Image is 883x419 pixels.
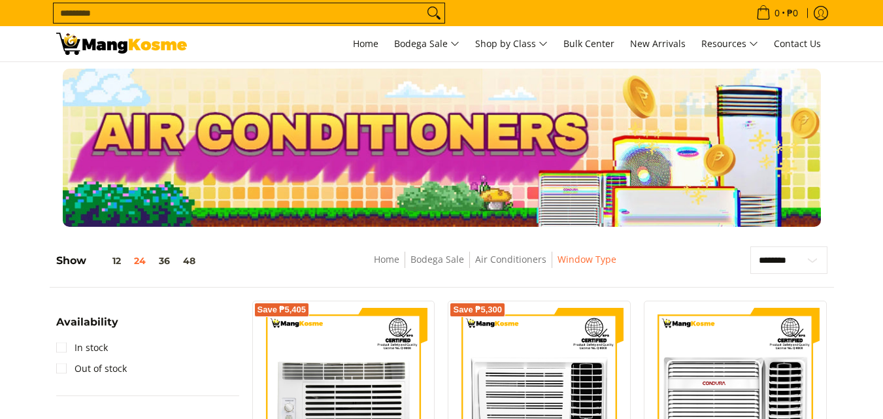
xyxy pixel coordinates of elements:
[695,26,765,61] a: Resources
[394,36,459,52] span: Bodega Sale
[374,253,399,265] a: Home
[424,3,444,23] button: Search
[353,37,378,50] span: Home
[56,317,118,327] span: Availability
[152,256,176,266] button: 36
[624,26,692,61] a: New Arrivals
[284,252,706,281] nav: Breadcrumbs
[774,37,821,50] span: Contact Us
[767,26,827,61] a: Contact Us
[752,6,802,20] span: •
[346,26,385,61] a: Home
[56,254,202,267] h5: Show
[258,306,307,314] span: Save ₱5,405
[557,26,621,61] a: Bulk Center
[56,317,118,337] summary: Open
[773,8,782,18] span: 0
[558,252,616,268] span: Window Type
[475,253,546,265] a: Air Conditioners
[56,33,187,55] img: Bodega Sale Aircon l Mang Kosme: Home Appliances Warehouse Sale Window Type
[701,36,758,52] span: Resources
[176,256,202,266] button: 48
[127,256,152,266] button: 24
[410,253,464,265] a: Bodega Sale
[475,36,548,52] span: Shop by Class
[200,26,827,61] nav: Main Menu
[86,256,127,266] button: 12
[453,306,502,314] span: Save ₱5,300
[388,26,466,61] a: Bodega Sale
[56,358,127,379] a: Out of stock
[630,37,686,50] span: New Arrivals
[469,26,554,61] a: Shop by Class
[563,37,614,50] span: Bulk Center
[56,337,108,358] a: In stock
[785,8,800,18] span: ₱0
